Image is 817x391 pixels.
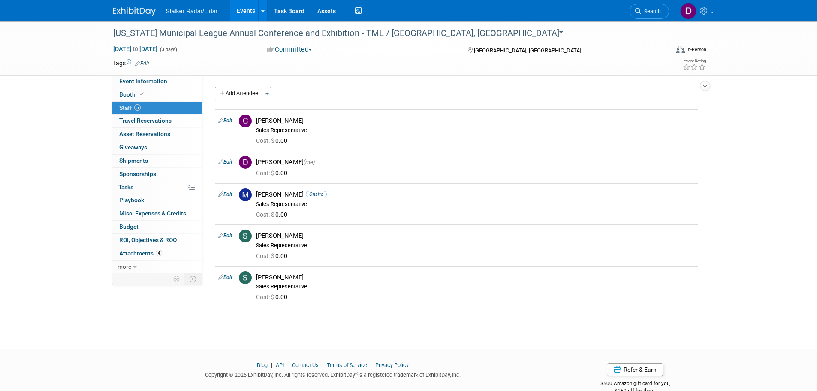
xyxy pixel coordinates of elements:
a: Edit [218,191,232,197]
img: C.jpg [239,115,252,127]
span: Travel Reservations [119,117,172,124]
span: | [320,362,326,368]
div: Sales Representative [256,127,695,134]
span: Search [641,8,661,15]
button: Add Attendee [215,87,263,100]
a: Tasks [112,181,202,194]
img: D.jpg [239,156,252,169]
a: Contact Us [292,362,319,368]
a: Terms of Service [327,362,367,368]
a: Attachments4 [112,247,202,260]
span: (me) [304,159,315,165]
span: 5 [134,104,141,111]
div: Sales Representative [256,283,695,290]
td: Personalize Event Tab Strip [169,273,184,285]
div: [PERSON_NAME] [256,158,695,166]
a: Refer & Earn [607,363,663,376]
span: Booth [119,91,145,98]
a: Sponsorships [112,168,202,181]
a: Edit [218,233,232,239]
div: Event Format [618,45,707,58]
span: Shipments [119,157,148,164]
a: Search [630,4,669,19]
a: Misc. Expenses & Credits [112,207,202,220]
a: Playbook [112,194,202,207]
div: In-Person [686,46,706,53]
span: to [131,45,139,52]
span: Cost: $ [256,211,275,218]
span: (3 days) [159,47,177,52]
button: Committed [264,45,315,54]
span: Asset Reservations [119,130,170,137]
span: 0.00 [256,170,291,176]
img: ExhibitDay [113,7,156,16]
a: ROI, Objectives & ROO [112,234,202,247]
a: Giveaways [112,141,202,154]
a: Event Information [112,75,202,88]
span: Giveaways [119,144,147,151]
a: Budget [112,221,202,233]
img: Don Horen [680,3,696,19]
div: [US_STATE] Municipal League Annual Conference and Exhibition - TML / [GEOGRAPHIC_DATA], [GEOGRAPH... [110,26,656,41]
a: Edit [135,61,149,67]
div: [PERSON_NAME] [256,117,695,125]
span: ROI, Objectives & ROO [119,236,177,243]
span: Budget [119,223,139,230]
span: | [285,362,291,368]
span: | [269,362,274,368]
div: Sales Representative [256,201,695,208]
img: S.jpg [239,271,252,284]
div: [PERSON_NAME] [256,232,695,240]
span: Event Information [119,78,167,85]
a: Blog [257,362,268,368]
img: M.jpg [239,188,252,201]
a: Travel Reservations [112,115,202,127]
span: Cost: $ [256,170,275,176]
span: Stalker Radar/Lidar [166,8,218,15]
span: Attachments [119,250,162,257]
span: Tasks [118,184,133,191]
span: [DATE] [DATE] [113,45,158,53]
span: 0.00 [256,211,291,218]
span: Playbook [119,197,144,203]
div: Copyright © 2025 ExhibitDay, Inc. All rights reserved. ExhibitDay is a registered trademark of Ex... [113,369,554,379]
div: [PERSON_NAME] [256,273,695,282]
span: Cost: $ [256,294,275,300]
span: Cost: $ [256,137,275,144]
span: Sponsorships [119,170,156,177]
span: [GEOGRAPHIC_DATA], [GEOGRAPHIC_DATA] [474,47,581,54]
a: Privacy Policy [375,362,409,368]
td: Toggle Event Tabs [184,273,202,285]
a: more [112,261,202,273]
a: Booth [112,88,202,101]
span: Misc. Expenses & Credits [119,210,186,217]
span: 0.00 [256,252,291,259]
span: 0.00 [256,137,291,144]
a: Asset Reservations [112,128,202,141]
img: S.jpg [239,230,252,242]
a: Edit [218,274,232,280]
a: API [276,362,284,368]
span: 0.00 [256,294,291,300]
div: Event Rating [683,59,706,63]
img: Format-Inperson.png [676,46,685,53]
a: Shipments [112,155,202,167]
span: more [118,263,131,270]
a: Staff5 [112,102,202,115]
sup: ® [355,371,358,376]
span: Onsite [306,191,327,197]
i: Booth reservation complete [139,92,144,97]
span: 4 [156,250,162,256]
div: Sales Representative [256,242,695,249]
a: Edit [218,159,232,165]
span: | [368,362,374,368]
a: Edit [218,118,232,124]
span: Cost: $ [256,252,275,259]
span: Staff [119,104,141,111]
td: Tags [113,59,149,67]
div: [PERSON_NAME] [256,191,695,199]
